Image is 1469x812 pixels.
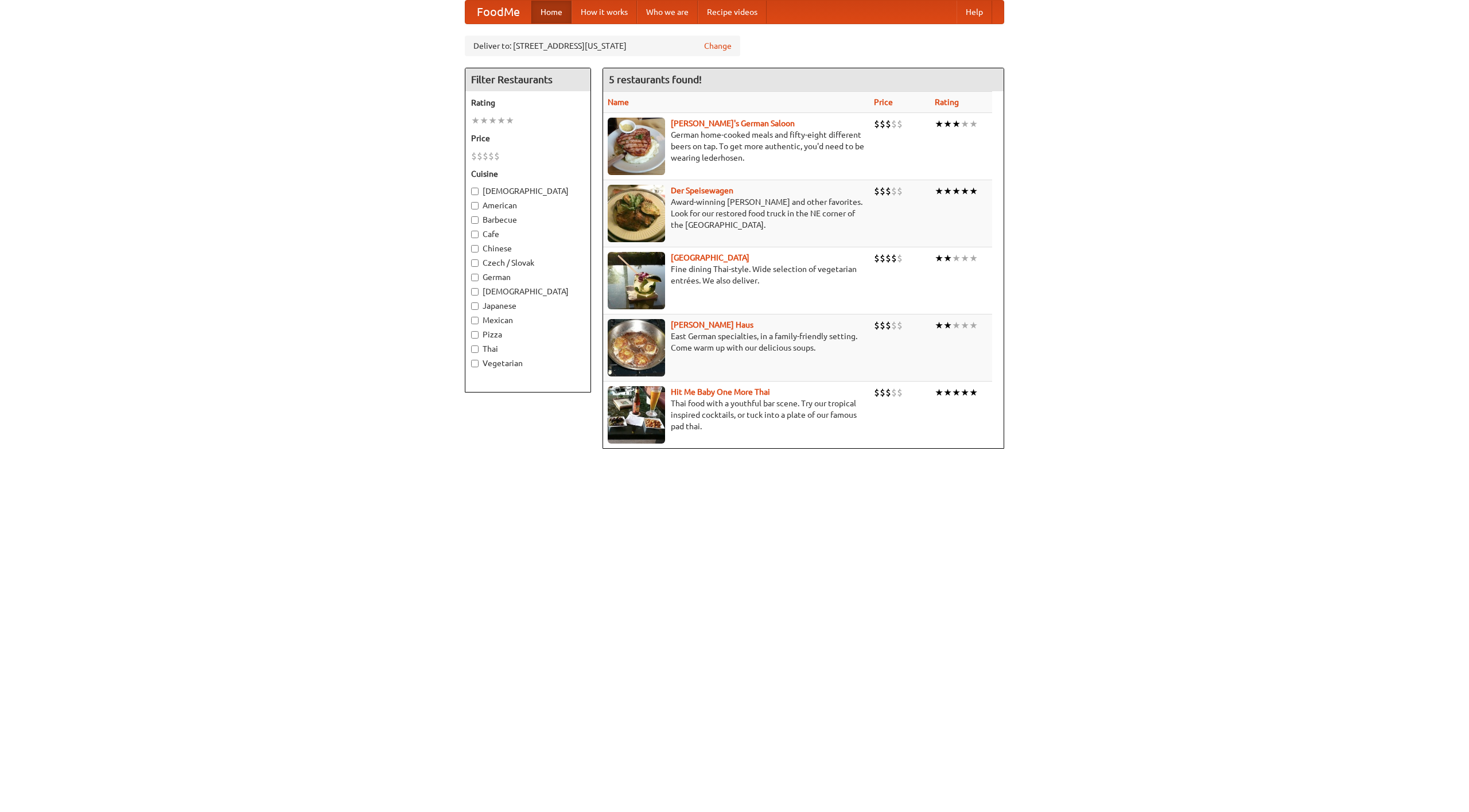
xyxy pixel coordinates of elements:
p: Fine dining Thai-style. Wide selection of vegetarian entrées. We also deliver. [608,263,865,286]
div: Deliver to: [STREET_ADDRESS][US_STATE] [465,36,740,56]
a: Der Speisewagen [671,186,733,195]
label: German [471,271,585,283]
li: ★ [961,118,969,130]
img: esthers.jpg [608,118,665,175]
li: $ [897,319,903,332]
label: Japanese [471,300,585,312]
li: ★ [480,114,488,127]
li: ★ [497,114,506,127]
li: ★ [969,386,978,399]
li: ★ [969,252,978,265]
label: Vegetarian [471,358,585,369]
li: $ [885,252,891,265]
li: ★ [969,118,978,130]
input: Pizza [471,331,479,339]
a: [PERSON_NAME]'s German Saloon [671,119,795,128]
li: ★ [935,118,943,130]
li: ★ [471,114,480,127]
p: East German specialties, in a family-friendly setting. Come warm up with our delicious soups. [608,331,865,353]
input: Chinese [471,245,479,252]
ng-pluralize: 5 restaurants found! [609,74,702,85]
input: [DEMOGRAPHIC_DATA] [471,288,479,296]
li: ★ [961,185,969,197]
li: ★ [952,386,961,399]
img: babythai.jpg [608,386,665,444]
a: Price [874,98,893,107]
label: American [471,200,585,211]
a: [GEOGRAPHIC_DATA] [671,253,749,262]
li: $ [885,386,891,399]
li: $ [880,118,885,130]
label: Mexican [471,314,585,326]
li: $ [891,118,897,130]
label: Pizza [471,329,585,340]
a: Rating [935,98,959,107]
b: Hit Me Baby One More Thai [671,387,770,397]
li: ★ [943,185,952,197]
li: ★ [935,185,943,197]
a: Change [704,40,732,52]
a: Who we are [637,1,698,24]
li: $ [494,150,500,162]
li: ★ [943,386,952,399]
label: Czech / Slovak [471,257,585,269]
a: Help [957,1,992,24]
li: ★ [935,319,943,332]
li: $ [897,386,903,399]
input: Cafe [471,231,479,238]
a: Name [608,98,629,107]
li: ★ [943,319,952,332]
li: $ [897,185,903,197]
li: ★ [935,386,943,399]
p: Thai food with a youthful bar scene. Try our tropical inspired cocktails, or tuck into a plate of... [608,398,865,432]
label: [DEMOGRAPHIC_DATA] [471,286,585,297]
li: $ [891,252,897,265]
a: FoodMe [465,1,531,24]
li: $ [897,252,903,265]
li: $ [488,150,494,162]
li: $ [885,118,891,130]
h4: Filter Restaurants [465,68,590,91]
li: ★ [952,185,961,197]
li: ★ [961,252,969,265]
li: ★ [969,185,978,197]
label: Barbecue [471,214,585,226]
img: satay.jpg [608,252,665,309]
li: ★ [961,319,969,332]
input: American [471,202,479,209]
p: German home-cooked meals and fifty-eight different beers on tap. To get more authentic, you'd nee... [608,129,865,164]
li: $ [891,386,897,399]
p: Award-winning [PERSON_NAME] and other favorites. Look for our restored food truck in the NE corne... [608,196,865,231]
li: $ [885,319,891,332]
li: $ [897,118,903,130]
li: $ [880,252,885,265]
li: ★ [943,252,952,265]
li: $ [891,319,897,332]
img: speisewagen.jpg [608,185,665,242]
li: ★ [952,118,961,130]
li: ★ [488,114,497,127]
li: $ [483,150,488,162]
li: ★ [961,386,969,399]
input: Barbecue [471,216,479,224]
label: Cafe [471,228,585,240]
input: [DEMOGRAPHIC_DATA] [471,188,479,195]
a: How it works [572,1,637,24]
li: ★ [952,252,961,265]
input: Mexican [471,317,479,324]
input: Czech / Slovak [471,259,479,267]
input: Thai [471,345,479,353]
img: kohlhaus.jpg [608,319,665,376]
li: ★ [935,252,943,265]
h5: Cuisine [471,168,585,180]
li: $ [880,185,885,197]
li: $ [471,150,477,162]
input: Japanese [471,302,479,310]
li: $ [477,150,483,162]
li: ★ [506,114,514,127]
li: ★ [952,319,961,332]
li: ★ [943,118,952,130]
li: $ [874,185,880,197]
label: [DEMOGRAPHIC_DATA] [471,185,585,197]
